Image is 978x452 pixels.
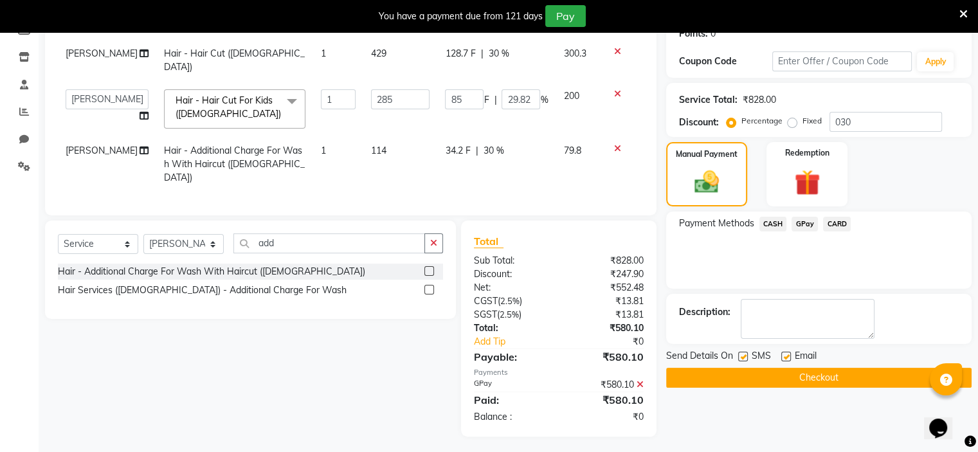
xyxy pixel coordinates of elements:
[785,147,829,159] label: Redemption
[464,378,559,392] div: GPay
[687,168,727,196] img: _cash.svg
[679,305,730,319] div: Description:
[321,48,326,59] span: 1
[563,48,586,59] span: 300.3
[464,254,559,267] div: Sub Total:
[772,51,912,71] input: Enter Offer / Coupon Code
[676,149,738,160] label: Manual Payment
[474,309,497,320] span: SGST
[924,401,965,439] iframe: chat widget
[559,349,653,365] div: ₹580.10
[559,267,653,281] div: ₹247.90
[464,294,559,308] div: ( )
[233,233,425,253] input: Search or Scan
[679,55,772,68] div: Coupon Code
[484,93,489,107] span: F
[500,309,519,320] span: 2.5%
[540,93,548,107] span: %
[792,217,818,231] span: GPay
[445,144,470,158] span: 34.2 F
[58,265,365,278] div: Hair - Additional Charge For Wash With Haircut ([DEMOGRAPHIC_DATA])
[711,27,716,41] div: 0
[483,144,503,158] span: 30 %
[786,167,828,199] img: _gift.svg
[679,93,738,107] div: Service Total:
[464,392,559,408] div: Paid:
[464,321,559,335] div: Total:
[559,254,653,267] div: ₹828.00
[574,335,653,348] div: ₹0
[488,47,509,60] span: 30 %
[559,294,653,308] div: ₹13.81
[666,368,972,388] button: Checkout
[464,267,559,281] div: Discount:
[464,308,559,321] div: ( )
[474,367,644,378] div: Payments
[500,296,520,306] span: 2.5%
[474,295,498,307] span: CGST
[559,392,653,408] div: ₹580.10
[445,47,475,60] span: 128.7 F
[741,115,783,127] label: Percentage
[66,48,138,59] span: [PERSON_NAME]
[679,217,754,230] span: Payment Methods
[559,378,653,392] div: ₹580.10
[464,410,559,424] div: Balance :
[164,48,305,73] span: Hair - Hair Cut ([DEMOGRAPHIC_DATA])
[474,235,503,248] span: Total
[679,116,719,129] div: Discount:
[823,217,851,231] span: CARD
[176,95,281,120] span: Hair - Hair Cut For Kids ([DEMOGRAPHIC_DATA])
[559,308,653,321] div: ₹13.81
[917,52,954,71] button: Apply
[802,115,822,127] label: Fixed
[371,48,386,59] span: 429
[475,144,478,158] span: |
[480,47,483,60] span: |
[464,349,559,365] div: Payable:
[545,5,586,27] button: Pay
[752,349,771,365] span: SMS
[66,145,138,156] span: [PERSON_NAME]
[795,349,817,365] span: Email
[666,349,733,365] span: Send Details On
[494,93,496,107] span: |
[464,281,559,294] div: Net:
[164,145,305,183] span: Hair - Additional Charge For Wash With Haircut ([DEMOGRAPHIC_DATA])
[379,10,543,23] div: You have a payment due from 121 days
[281,108,287,120] a: x
[559,321,653,335] div: ₹580.10
[559,410,653,424] div: ₹0
[679,27,708,41] div: Points:
[559,281,653,294] div: ₹552.48
[743,93,776,107] div: ₹828.00
[371,145,386,156] span: 114
[759,217,787,231] span: CASH
[563,90,579,102] span: 200
[58,284,347,297] div: Hair Services ([DEMOGRAPHIC_DATA]) - Additional Charge For Wash
[563,145,581,156] span: 79.8
[464,335,574,348] a: Add Tip
[321,145,326,156] span: 1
